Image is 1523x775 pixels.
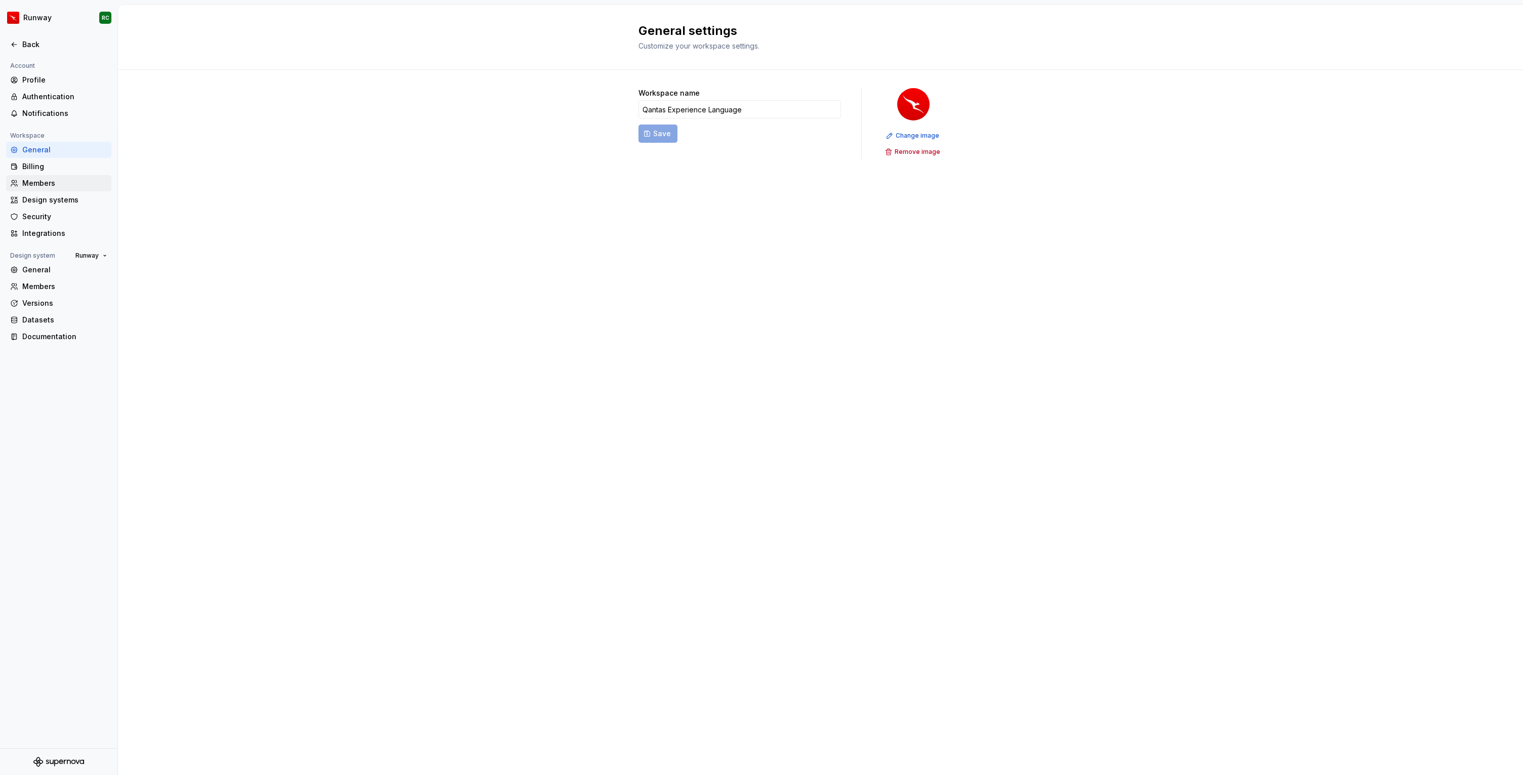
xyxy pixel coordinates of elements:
[6,72,111,88] a: Profile
[638,42,759,50] span: Customize your workspace settings.
[6,250,59,262] div: Design system
[22,145,107,155] div: General
[33,757,84,767] svg: Supernova Logo
[6,225,111,241] a: Integrations
[6,142,111,158] a: General
[6,295,111,311] a: Versions
[7,12,19,24] img: 6b187050-a3ed-48aa-8485-808e17fcee26.png
[22,281,107,292] div: Members
[895,148,940,156] span: Remove image
[883,129,944,143] button: Change image
[6,158,111,175] a: Billing
[22,75,107,85] div: Profile
[22,315,107,325] div: Datasets
[22,265,107,275] div: General
[22,298,107,308] div: Versions
[75,252,99,260] span: Runway
[22,178,107,188] div: Members
[638,23,991,39] h2: General settings
[882,145,945,159] button: Remove image
[6,36,111,53] a: Back
[6,60,39,72] div: Account
[638,88,700,98] label: Workspace name
[22,108,107,118] div: Notifications
[6,278,111,295] a: Members
[6,209,111,225] a: Security
[6,329,111,345] a: Documentation
[22,228,107,238] div: Integrations
[6,105,111,121] a: Notifications
[6,130,49,142] div: Workspace
[2,7,115,29] button: RunwayRC
[23,13,52,23] div: Runway
[6,175,111,191] a: Members
[22,39,107,50] div: Back
[6,89,111,105] a: Authentication
[22,332,107,342] div: Documentation
[897,88,930,120] img: 6b187050-a3ed-48aa-8485-808e17fcee26.png
[22,92,107,102] div: Authentication
[6,262,111,278] a: General
[22,195,107,205] div: Design systems
[102,14,109,22] div: RC
[22,212,107,222] div: Security
[6,312,111,328] a: Datasets
[6,192,111,208] a: Design systems
[22,161,107,172] div: Billing
[896,132,939,140] span: Change image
